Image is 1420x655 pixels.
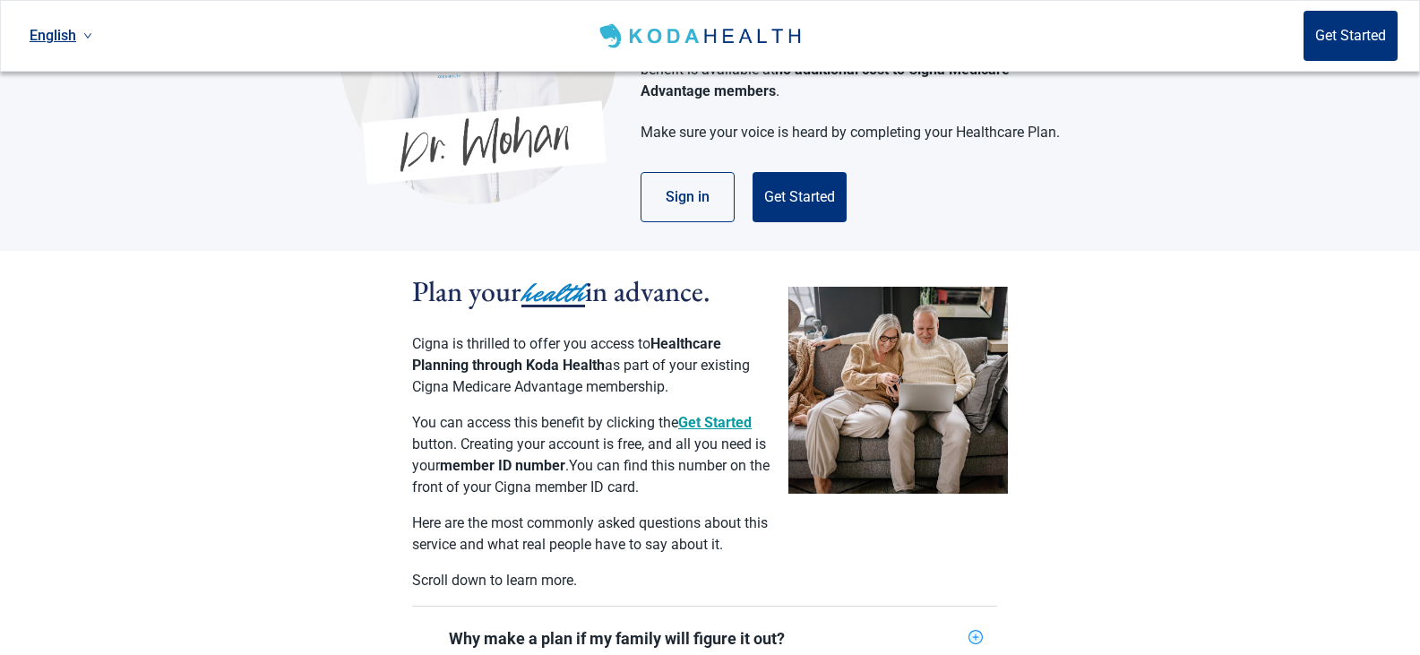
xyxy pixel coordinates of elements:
[1304,11,1398,61] button: Get Started
[412,513,770,556] p: Here are the most commonly asked questions about this service and what real people have to say ab...
[968,630,983,644] span: plus-circle
[440,457,565,474] strong: member ID number
[412,335,650,352] span: Cigna is thrilled to offer you access to
[753,172,847,222] button: Get Started
[788,287,1008,494] img: planSectionCouple-CV0a0q8G.png
[585,272,710,310] span: in advance.
[641,172,735,222] button: Sign in
[83,31,92,40] span: down
[521,273,585,313] span: health
[449,628,961,650] div: Why make a plan if my family will figure it out?
[678,412,752,434] button: Get Started
[641,122,1066,143] p: Make sure your voice is heard by completing your Healthcare Plan.
[596,22,808,50] img: Koda Health
[412,412,770,498] p: You can access this benefit by clicking the button. Creating your account is free, and all you ne...
[412,570,770,591] p: Scroll down to learn more.
[22,21,99,50] a: Current language: English
[412,272,521,310] span: Plan your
